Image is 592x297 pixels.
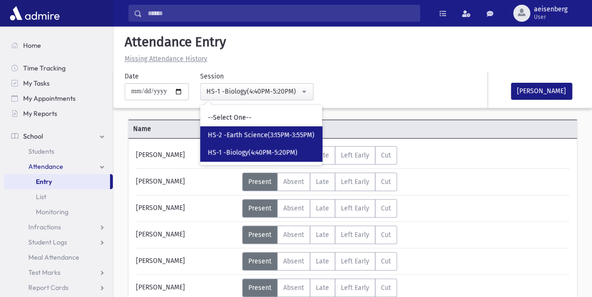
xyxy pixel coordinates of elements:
span: My Tasks [23,79,50,87]
span: Absent [283,204,304,212]
div: HS-1 -Biology(4:40PM-5:20PM) [206,87,300,96]
a: Attendance [4,159,113,174]
a: Students [4,144,113,159]
div: [PERSON_NAME] [131,226,242,244]
div: AttTypes [242,226,397,244]
span: --Select One-- [208,113,252,122]
a: My Tasks [4,76,113,91]
a: Infractions [4,219,113,235]
span: List [36,192,46,201]
button: [PERSON_NAME] [511,83,572,100]
span: Late [316,178,329,186]
div: AttTypes [242,279,397,297]
span: Meal Attendance [28,253,79,262]
span: aeisenberg [534,6,567,13]
span: Home [23,41,41,50]
span: Time Tracking [23,64,66,72]
span: Absent [283,231,304,239]
span: Monitoring [36,208,68,216]
a: School [4,129,113,144]
span: Infractions [28,223,61,231]
img: AdmirePro [8,4,62,23]
span: Students [28,147,54,156]
a: Entry [4,174,110,189]
span: Report Cards [28,283,68,292]
label: Session [200,71,224,81]
span: Late [316,204,329,212]
span: Left Early [341,231,369,239]
h5: Attendance Entry [121,34,584,50]
span: Absent [283,284,304,292]
span: Student Logs [28,238,67,246]
div: [PERSON_NAME] [131,279,242,297]
span: Present [248,231,271,239]
span: Late [316,151,329,159]
a: Time Tracking [4,61,113,76]
div: [PERSON_NAME] [131,146,242,165]
div: [PERSON_NAME] [131,173,242,191]
a: My Appointments [4,91,113,106]
span: Present [248,257,271,265]
span: My Reports [23,109,57,118]
a: My Reports [4,106,113,121]
span: Name [128,124,241,134]
div: [PERSON_NAME] [131,252,242,271]
span: Entry [36,177,52,186]
span: Absent [283,178,304,186]
span: Cut [381,204,391,212]
span: Cut [381,231,391,239]
span: Left Early [341,204,369,212]
span: My Appointments [23,94,76,103]
div: AttTypes [242,252,397,271]
span: Present [248,204,271,212]
a: Student Logs [4,235,113,250]
span: Late [316,231,329,239]
span: Attendance [28,162,63,171]
a: Home [4,38,113,53]
span: Test Marks [28,268,60,277]
span: User [534,13,567,21]
span: Left Early [341,178,369,186]
span: Left Early [341,151,369,159]
a: List [4,189,113,204]
a: Missing Attendance History [121,55,207,63]
u: Missing Attendance History [125,55,207,63]
input: Search [142,5,420,22]
span: School [23,132,43,140]
label: Date [125,71,139,81]
span: HS-2 -Earth Science(3:15PM-3:55PM) [208,131,314,140]
div: AttTypes [242,199,397,218]
div: [PERSON_NAME] [131,199,242,218]
span: Cut [381,178,391,186]
span: Absent [283,257,304,265]
span: Present [248,284,271,292]
a: Monitoring [4,204,113,219]
div: AttTypes [242,173,397,191]
span: HS-1 -Biology(4:40PM-5:20PM) [208,148,297,157]
span: Cut [381,151,391,159]
a: Report Cards [4,280,113,295]
span: Present [248,178,271,186]
button: HS-1 -Biology(4:40PM-5:20PM) [200,83,313,100]
a: Meal Attendance [4,250,113,265]
a: Test Marks [4,265,113,280]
